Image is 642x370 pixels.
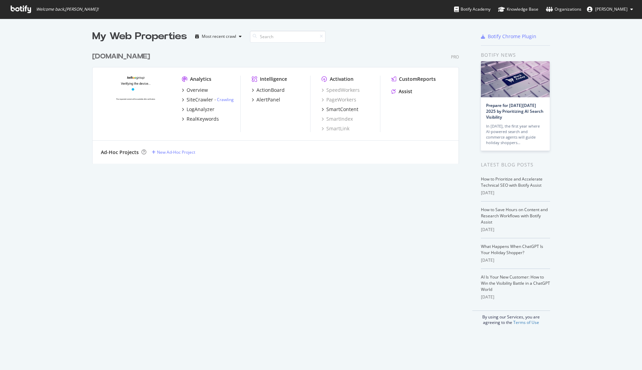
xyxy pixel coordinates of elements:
[481,257,550,263] div: [DATE]
[92,43,464,164] div: grid
[214,97,234,102] div: -
[486,123,545,145] div: In [DATE], the first year where AI-powered search and commerce agents will guide holiday shoppers…
[326,106,358,113] div: SmartContent
[187,106,214,113] div: LogAnalyzer
[101,149,139,156] div: Ad-Hoc Projects
[322,106,358,113] a: SmartContent
[322,116,353,122] a: SmartIndex
[481,61,550,97] img: Prepare for Black Friday 2025 by Prioritizing AI Search Visibility
[192,31,244,42] button: Most recent crawl
[481,161,550,168] div: Latest Blog Posts
[513,319,539,325] a: Terms of Use
[322,87,360,94] a: SpeedWorkers
[595,6,628,12] span: Nicolas Leroy
[322,96,356,103] a: PageWorkers
[152,149,195,155] a: New Ad-Hoc Project
[36,7,98,12] span: Welcome back, [PERSON_NAME] !
[92,30,187,43] div: My Web Properties
[187,96,213,103] div: SiteCrawler
[488,33,536,40] div: Botify Chrome Plugin
[252,96,280,103] a: AlertPanel
[481,190,550,196] div: [DATE]
[481,176,543,188] a: How to Prioritize and Accelerate Technical SEO with Botify Assist
[190,76,211,83] div: Analytics
[454,6,491,13] div: Botify Academy
[472,311,550,325] div: By using our Services, you are agreeing to the
[399,88,412,95] div: Assist
[451,54,459,60] div: Pro
[157,149,195,155] div: New Ad-Hoc Project
[481,207,548,225] a: How to Save Hours on Content and Research Workflows with Botify Assist
[92,52,153,62] a: [DOMAIN_NAME]
[252,87,285,94] a: ActionBoard
[182,116,219,122] a: RealKeywords
[182,96,234,103] a: SiteCrawler- Crawling
[250,31,326,43] input: Search
[481,51,550,59] div: Botify news
[399,76,436,83] div: CustomReports
[260,76,287,83] div: Intelligence
[481,227,550,233] div: [DATE]
[481,294,550,300] div: [DATE]
[92,52,150,62] div: [DOMAIN_NAME]
[187,116,219,122] div: RealKeywords
[498,6,538,13] div: Knowledge Base
[322,125,349,132] a: SmartLink
[391,76,436,83] a: CustomReports
[187,87,208,94] div: Overview
[391,88,412,95] a: Assist
[256,96,280,103] div: AlertPanel
[486,102,544,120] a: Prepare for [DATE][DATE] 2025 by Prioritizing AI Search Visibility
[182,106,214,113] a: LogAnalyzer
[546,6,581,13] div: Organizations
[481,274,550,292] a: AI Is Your New Customer: How to Win the Visibility Battle in a ChatGPT World
[481,243,543,255] a: What Happens When ChatGPT Is Your Holiday Shopper?
[202,34,236,39] div: Most recent crawl
[256,87,285,94] div: ActionBoard
[217,97,234,102] a: Crawling
[481,33,536,40] a: Botify Chrome Plugin
[101,76,171,131] img: leguide.com
[581,4,639,15] button: [PERSON_NAME]
[330,76,354,83] div: Activation
[182,87,208,94] a: Overview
